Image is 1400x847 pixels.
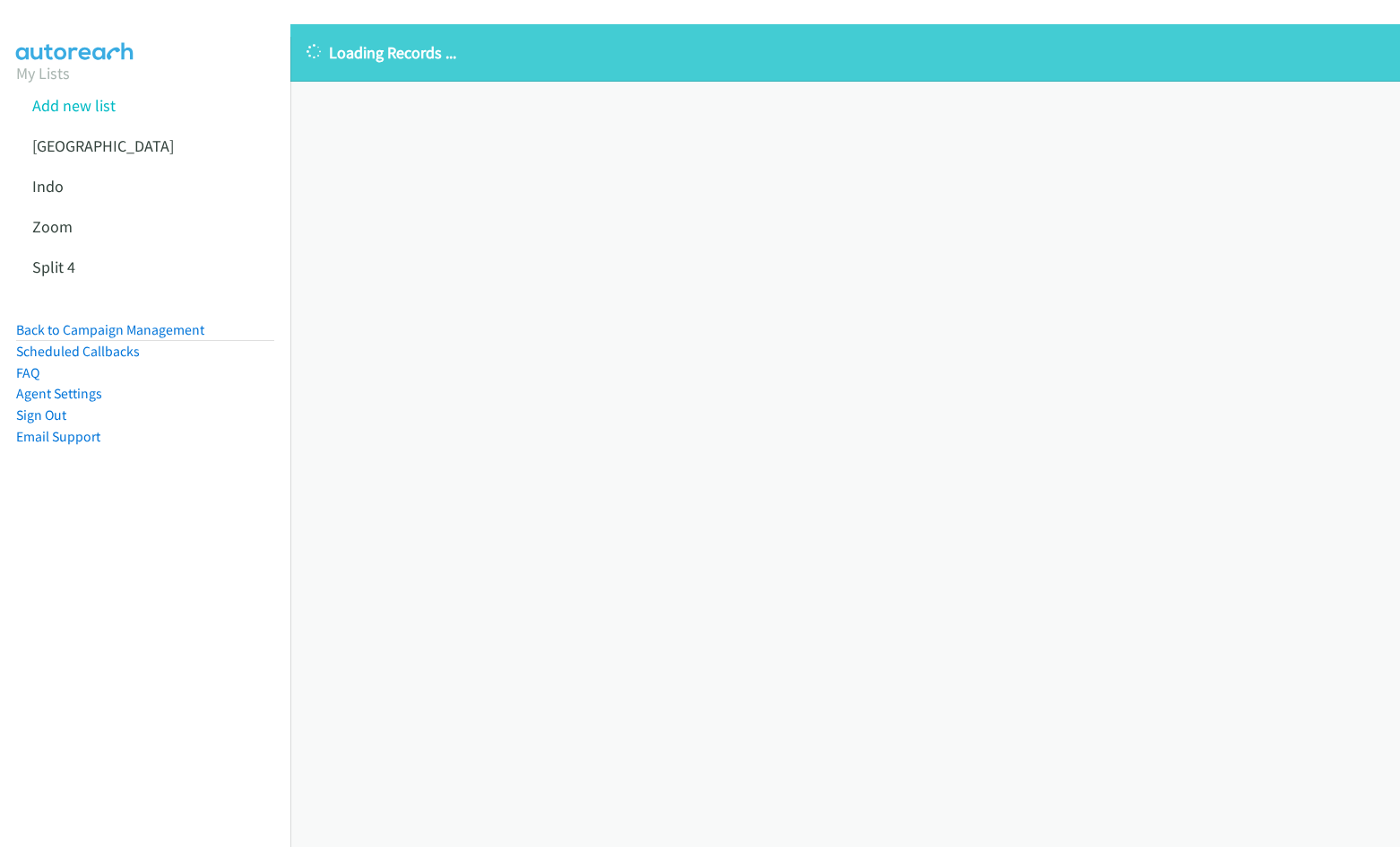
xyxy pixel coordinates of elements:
a: Email Support [16,428,100,445]
a: My Lists [16,63,70,83]
p: Loading Records ... [307,40,1384,65]
a: Zoom [32,216,73,237]
a: Agent Settings [16,385,102,402]
a: Split 4 [32,257,75,277]
a: Indo [32,176,64,196]
a: Add new list [32,95,116,116]
a: Sign Out [16,406,66,423]
a: FAQ [16,364,39,381]
a: Scheduled Callbacks [16,343,140,360]
a: [GEOGRAPHIC_DATA] [32,135,174,156]
a: Back to Campaign Management [16,321,204,338]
